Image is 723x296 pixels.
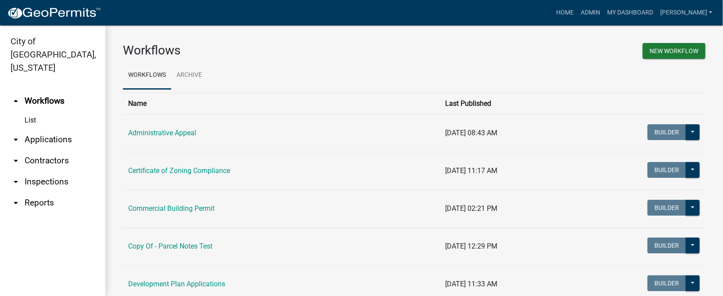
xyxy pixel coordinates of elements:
[577,4,604,21] a: Admin
[128,166,230,175] a: Certificate of Zoning Compliance
[657,4,716,21] a: [PERSON_NAME]
[647,275,686,291] button: Builder
[171,61,207,90] a: Archive
[445,166,497,175] span: [DATE] 11:17 AM
[128,204,215,213] a: Commercial Building Permit
[647,162,686,178] button: Builder
[11,155,21,166] i: arrow_drop_down
[553,4,577,21] a: Home
[123,43,408,58] h3: Workflows
[11,134,21,145] i: arrow_drop_down
[643,43,705,59] button: New Workflow
[445,242,497,250] span: [DATE] 12:29 PM
[128,242,212,250] a: Copy Of - Parcel Notes Test
[128,129,196,137] a: Administrative Appeal
[123,61,171,90] a: Workflows
[604,4,657,21] a: My Dashboard
[440,93,572,114] th: Last Published
[11,96,21,106] i: arrow_drop_up
[647,124,686,140] button: Builder
[11,198,21,208] i: arrow_drop_down
[128,280,225,288] a: Development Plan Applications
[11,177,21,187] i: arrow_drop_down
[647,200,686,216] button: Builder
[445,280,497,288] span: [DATE] 11:33 AM
[445,204,497,213] span: [DATE] 02:21 PM
[445,129,497,137] span: [DATE] 08:43 AM
[123,93,440,114] th: Name
[647,238,686,253] button: Builder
